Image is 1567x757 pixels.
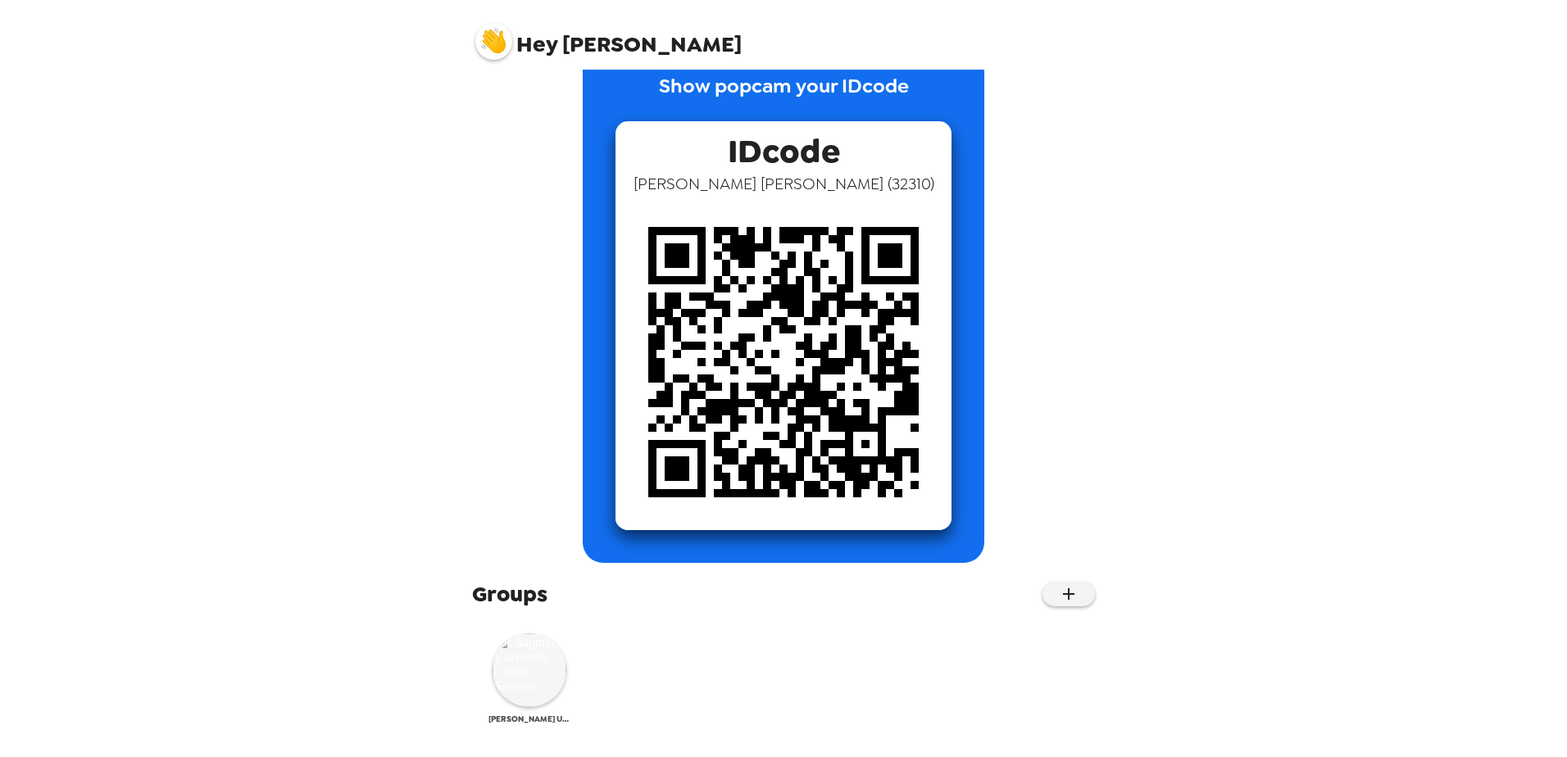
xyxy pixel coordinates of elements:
img: profile pic [475,23,512,60]
span: Hey [516,29,557,59]
span: [PERSON_NAME] University - Career Services [488,714,570,724]
span: [PERSON_NAME] [PERSON_NAME] ( 32310 ) [634,173,934,194]
img: qr code [615,194,952,530]
p: Show popcam your IDcode [659,71,909,121]
img: Chapman University - Career Services [493,633,566,707]
span: [PERSON_NAME] [475,15,742,56]
span: IDcode [728,121,840,173]
span: Groups [472,579,547,609]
